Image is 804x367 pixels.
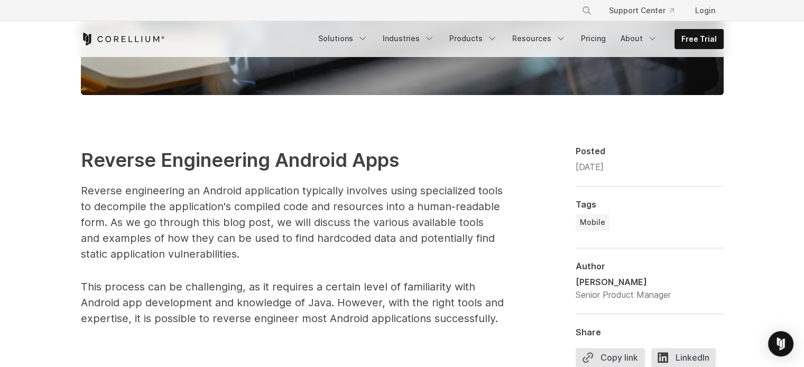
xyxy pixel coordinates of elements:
[576,199,724,210] div: Tags
[600,1,682,20] a: Support Center
[576,261,724,271] div: Author
[81,148,399,172] strong: Reverse Engineering Android Apps
[506,29,572,48] a: Resources
[81,33,165,45] a: Corellium Home
[576,348,645,367] button: Copy link
[576,288,671,301] div: Senior Product Manager
[576,162,604,172] span: [DATE]
[376,29,441,48] a: Industries
[580,217,605,228] span: Mobile
[81,279,504,326] p: This process can be challenging, as it requires a certain level of familiarity with Android app d...
[614,29,664,48] a: About
[576,146,724,156] div: Posted
[312,29,724,49] div: Navigation Menu
[443,29,504,48] a: Products
[312,29,374,48] a: Solutions
[651,348,716,367] span: LinkedIn
[576,276,671,288] div: [PERSON_NAME]
[687,1,724,20] a: Login
[575,29,612,48] a: Pricing
[81,183,504,262] p: Reverse engineering an Android application typically involves using specialized tools to decompil...
[576,214,609,231] a: Mobile
[577,1,596,20] button: Search
[768,331,793,356] div: Open Intercom Messenger
[569,1,724,20] div: Navigation Menu
[576,327,724,337] div: Share
[675,30,723,49] a: Free Trial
